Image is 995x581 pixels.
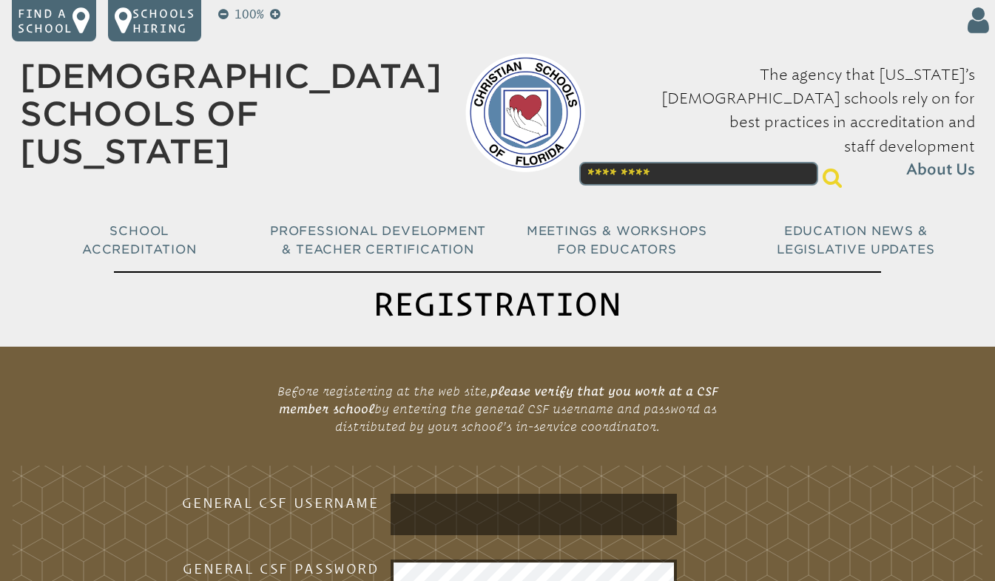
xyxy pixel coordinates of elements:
[132,6,195,35] p: Schools Hiring
[609,63,975,182] p: The agency that [US_STATE]’s [DEMOGRAPHIC_DATA] schools rely on for best practices in accreditati...
[279,384,718,415] b: please verify that you work at a CSF member school
[114,271,881,334] h1: Registration
[232,6,267,24] p: 100%
[18,6,72,35] p: Find a school
[527,224,707,256] span: Meetings & Workshops for Educators
[777,224,934,256] span: Education News & Legislative Updates
[253,376,743,442] p: Before registering at the web site, by entering the general CSF username and password as distribu...
[20,56,442,171] a: [DEMOGRAPHIC_DATA] Schools of [US_STATE]
[140,560,379,577] h3: General CSF Password
[140,494,379,512] h3: General CSF Username
[270,224,486,256] span: Professional Development & Teacher Certification
[906,158,975,182] span: About Us
[82,224,197,256] span: School Accreditation
[465,53,584,172] img: csf-logo-web-colors.png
